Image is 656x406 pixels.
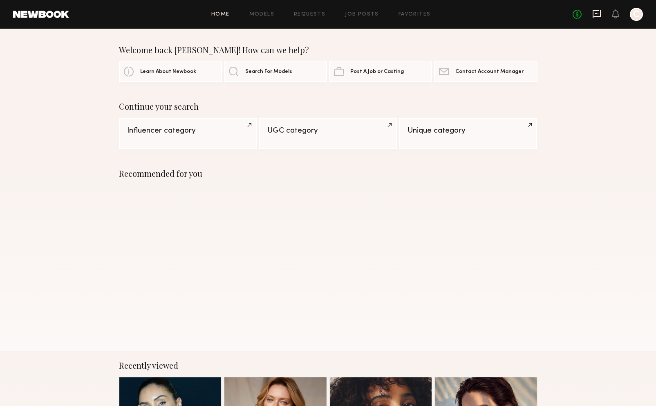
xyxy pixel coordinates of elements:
[630,8,643,21] a: C
[245,69,292,74] span: Search For Models
[259,118,397,149] a: UGC category
[399,118,537,149] a: Unique category
[294,12,325,17] a: Requests
[119,45,537,55] div: Welcome back [PERSON_NAME]! How can we help?
[350,69,404,74] span: Post A Job or Casting
[399,12,431,17] a: Favorites
[455,69,524,74] span: Contact Account Manager
[407,127,529,135] div: Unique category
[119,61,222,82] a: Learn About Newbook
[140,69,196,74] span: Learn About Newbook
[211,12,230,17] a: Home
[127,127,249,135] div: Influencer category
[119,169,537,178] div: Recommended for you
[329,61,432,82] a: Post A Job or Casting
[119,118,257,149] a: Influencer category
[345,12,379,17] a: Job Posts
[119,361,537,370] div: Recently viewed
[434,61,537,82] a: Contact Account Manager
[119,101,537,111] div: Continue your search
[267,127,389,135] div: UGC category
[224,61,327,82] a: Search For Models
[249,12,274,17] a: Models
